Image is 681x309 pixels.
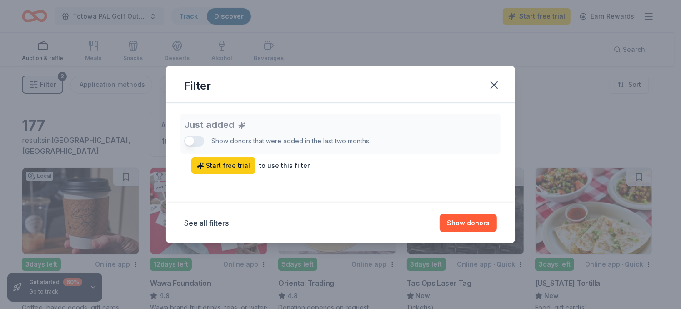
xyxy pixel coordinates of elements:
[184,218,229,228] button: See all filters
[184,79,211,93] div: Filter
[197,160,250,171] span: Start free trial
[191,157,255,174] a: Start free trial
[259,160,311,171] div: to use this filter.
[440,214,497,232] button: Show donors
